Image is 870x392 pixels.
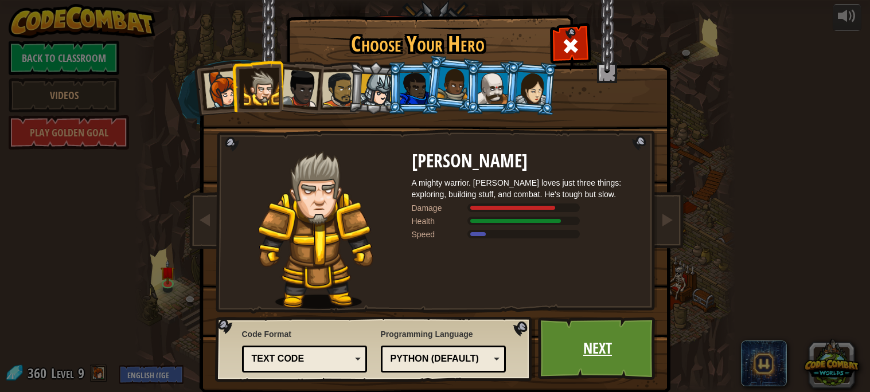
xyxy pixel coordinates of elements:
div: A mighty warrior. [PERSON_NAME] loves just three things: exploring, building stuff, and combat. H... [412,177,641,200]
a: Next [538,317,658,380]
h1: Choose Your Hero [289,32,547,56]
div: Speed [412,229,469,240]
li: Gordon the Stalwart [388,62,439,114]
img: language-selector-background.png [215,317,535,382]
div: Gains 140% of listed Warrior armor health. [412,215,641,227]
li: Alejandro the Duelist [309,61,362,115]
div: Health [412,215,469,227]
li: Captain Anya Weston [190,60,247,116]
div: Damage [412,202,469,214]
div: Deals 120% of listed Warrior weapon damage. [412,202,641,214]
img: knight-pose.png [258,151,373,309]
li: Illia Shieldsmith [502,60,557,116]
li: Okar Stompfoot [466,62,517,114]
li: Lady Ida Justheart [268,58,325,114]
div: Text code [252,352,351,366]
div: Python (Default) [391,352,490,366]
div: Moves at 6 meters per second. [412,229,641,240]
li: Hattori Hanzō [347,61,401,116]
li: Arryn Stonewall [424,55,481,112]
span: Code Format [242,328,368,340]
span: Programming Language [381,328,506,340]
li: Sir Tharin Thunderfist [232,60,283,112]
h2: [PERSON_NAME] [412,151,641,171]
